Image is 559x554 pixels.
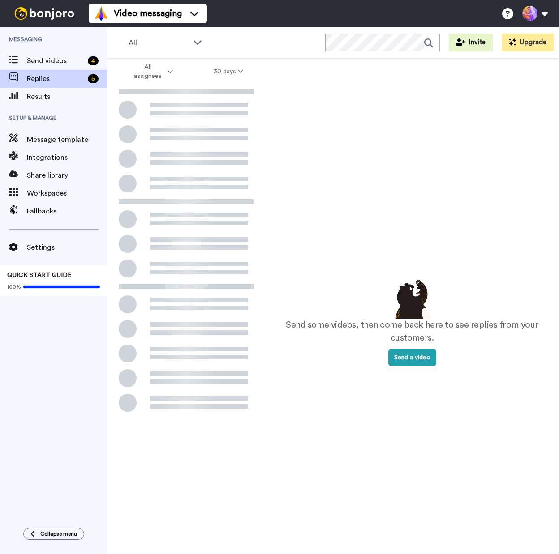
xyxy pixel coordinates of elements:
[129,63,166,81] span: All assignees
[27,188,107,199] span: Workspaces
[449,34,493,51] button: Invite
[94,6,108,21] img: vm-color.svg
[27,242,107,253] span: Settings
[388,354,436,361] a: Send a video
[88,56,99,65] div: 4
[27,73,84,84] span: Replies
[114,7,182,20] span: Video messaging
[7,283,21,290] span: 100%
[88,74,99,83] div: 5
[109,59,193,84] button: All assignees
[40,530,77,537] span: Collapse menu
[27,206,107,217] span: Fallbacks
[388,349,436,366] button: Send a video
[23,528,84,540] button: Collapse menu
[27,91,107,102] span: Results
[502,34,554,51] button: Upgrade
[27,134,107,145] span: Message template
[11,7,78,20] img: bj-logo-header-white.svg
[7,272,72,278] span: QUICK START GUIDE
[193,64,264,80] button: 30 days
[129,38,189,48] span: All
[27,170,107,181] span: Share library
[27,152,107,163] span: Integrations
[390,277,434,319] img: results-emptystates.png
[27,55,84,66] span: Send videos
[283,319,541,344] p: Send some videos, then come back here to see replies from your customers.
